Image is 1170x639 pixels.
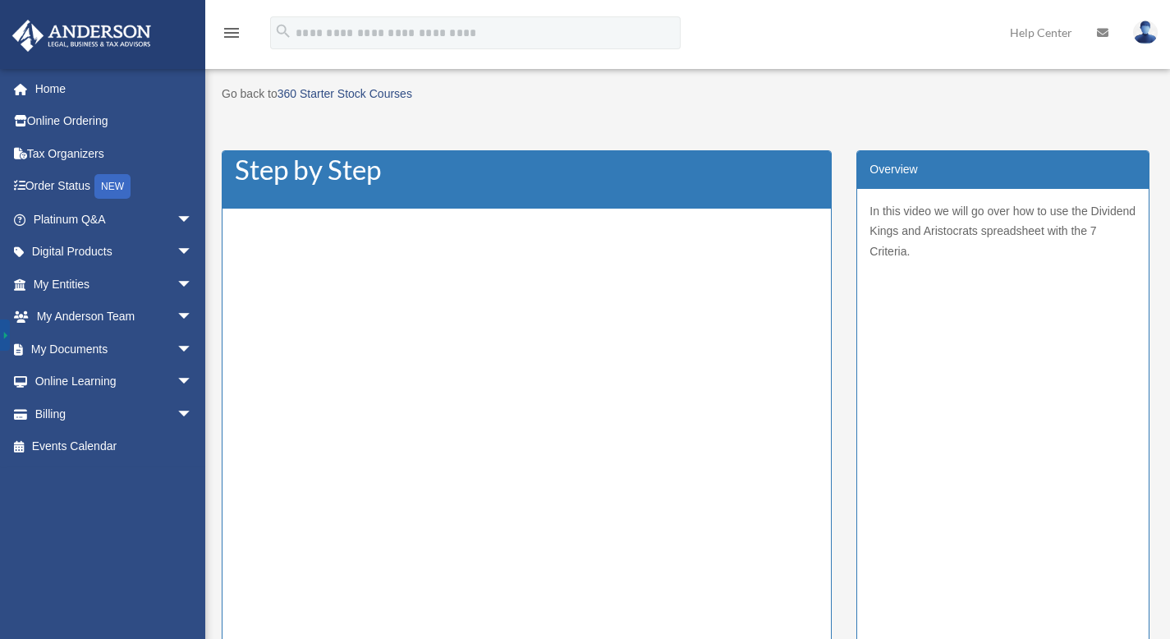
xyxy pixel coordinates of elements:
a: menu [222,29,241,43]
span: arrow_drop_down [177,333,209,366]
a: Order StatusNEW [11,170,218,204]
a: Tax Organizers [11,137,218,170]
div: Overview [857,151,1149,189]
i: menu [222,23,241,43]
a: Platinum Q&Aarrow_drop_down [11,203,218,236]
a: My Documentsarrow_drop_down [11,333,218,365]
a: 360 Starter Stock Courses [278,87,412,100]
p: In this video we will go over how to use the Dividend Kings and Aristocrats spreadsheet with the ... [869,201,1136,262]
h1: Step by Step [235,159,819,180]
a: Digital Productsarrow_drop_down [11,236,218,269]
a: My Entitiesarrow_drop_down [11,268,218,301]
a: Events Calendar [11,430,218,463]
img: Anderson Advisors Platinum Portal [7,20,156,52]
span: arrow_drop_down [177,301,209,334]
a: Online Learningarrow_drop_down [11,365,218,398]
a: Online Ordering [11,105,218,138]
span: arrow_drop_down [177,398,209,431]
p: Go back to [222,84,1149,111]
span: arrow_drop_down [177,365,209,399]
a: Home [11,72,218,105]
span: arrow_drop_down [177,268,209,301]
div: NEW [94,174,131,199]
span: arrow_drop_down [177,203,209,237]
i: search [274,22,292,40]
img: User Pic [1133,21,1158,44]
a: My Anderson Teamarrow_drop_down [11,301,218,333]
a: Billingarrow_drop_down [11,398,218,430]
span: arrow_drop_down [177,236,209,269]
